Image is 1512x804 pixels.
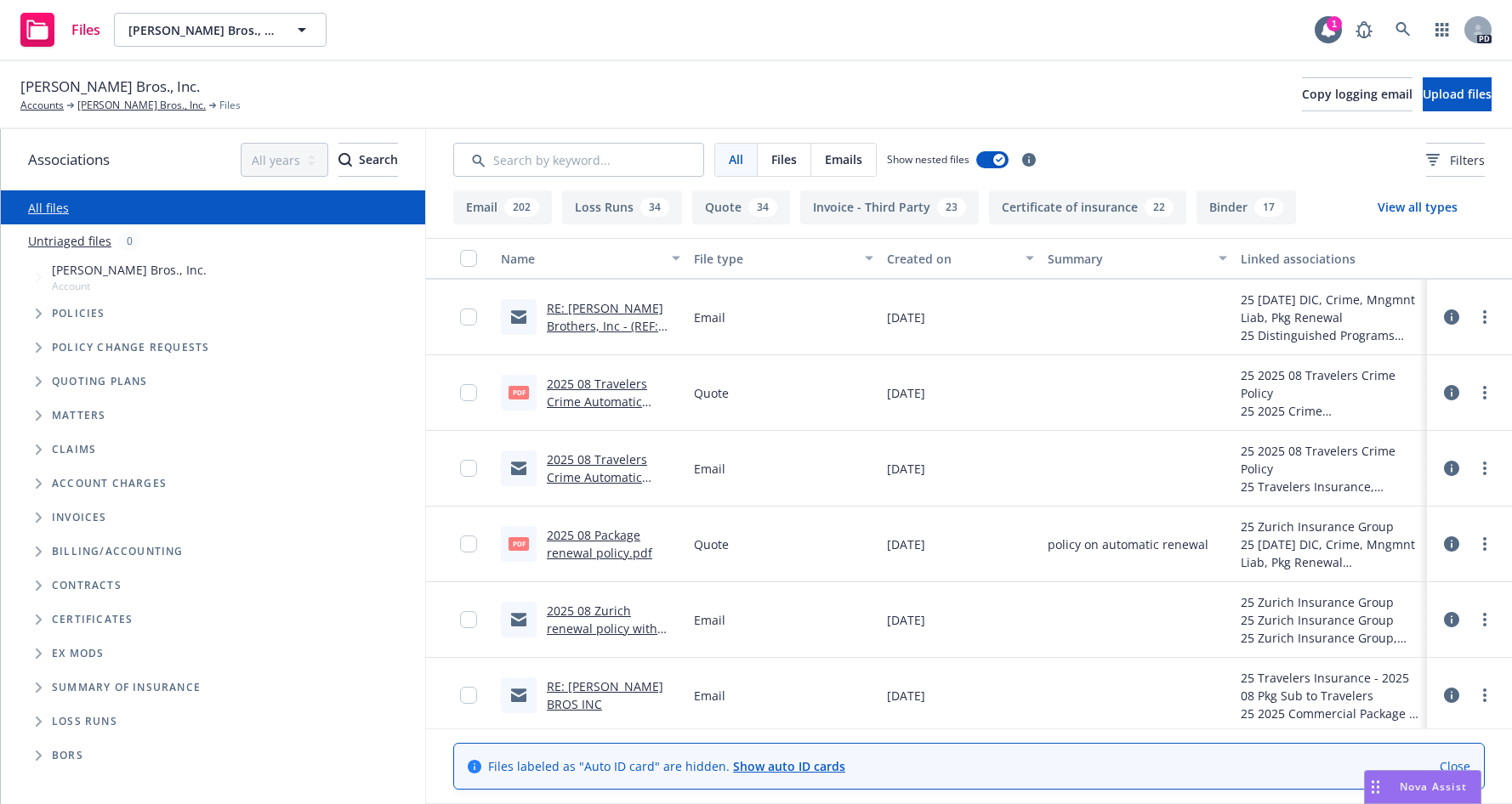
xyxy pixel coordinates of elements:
[733,758,845,774] a: Show auto ID cards
[1241,478,1420,495] div: 25 Travelers Insurance, Travelers Casualty and Surety Company of America - 2025 08 Travelers Crim...
[694,384,729,402] span: Quote
[20,76,200,98] span: [PERSON_NAME] Bros., Inc.
[338,143,398,177] button: SearchSearch
[880,238,1041,279] button: Created on
[460,384,477,401] input: Toggle Row Selected
[460,535,477,552] input: Toggle Row Selected
[547,527,652,561] a: 2025 08 Package renewal policy.pdf
[1241,705,1420,722] div: 25 2025 Commercial Package - [GEOGRAPHIC_DATA] is Automatically renewing this policy
[1423,77,1492,111] button: Upload files
[1426,151,1485,169] span: Filters
[562,190,682,224] button: Loss Runs
[52,682,201,693] span: Summary of insurance
[52,648,104,659] span: Ex Mods
[28,149,110,171] span: Associations
[1350,190,1485,224] button: View all types
[800,190,979,224] button: Invoice - Third Party
[453,143,704,177] input: Search by keyword...
[488,757,845,775] span: Files labeled as "Auto ID card" are hidden.
[887,611,925,629] span: [DATE]
[1440,757,1470,775] a: Close
[1302,86,1413,102] span: Copy logging email
[460,309,477,326] input: Toggle Row Selected
[52,261,207,279] span: [PERSON_NAME] Bros., Inc.
[52,478,167,489] span: Account charges
[547,376,647,427] a: 2025 08 Travelers Crime Automatic renewal.pdf
[547,451,655,503] a: 2025 08 Travelers Crime Automatic renewal email.msg
[20,98,64,113] a: Accounts
[989,190,1186,224] button: Certificate of insurance
[887,535,925,553] span: [DATE]
[694,687,725,705] span: Email
[128,21,276,39] span: [PERSON_NAME] Bros., Inc.
[1241,669,1420,705] div: 25 Travelers Insurance - 2025 08 Pkg Sub to Travelers
[748,198,777,217] div: 34
[1475,458,1495,478] a: more
[694,250,855,268] div: File type
[694,309,725,326] span: Email
[1234,238,1427,279] button: Linked associations
[1475,685,1495,705] a: more
[1475,382,1495,403] a: more
[52,546,184,557] span: Billing/Accounting
[52,750,83,761] span: BORs
[52,614,133,625] span: Certificates
[1145,198,1174,217] div: 22
[1241,250,1420,268] div: Linked associations
[694,611,725,629] span: Email
[1254,198,1283,217] div: 17
[1302,77,1413,111] button: Copy logging email
[1365,771,1386,803] div: Drag to move
[71,23,100,37] span: Files
[114,13,327,47] button: [PERSON_NAME] Bros., Inc.
[338,153,352,167] svg: Search
[1475,534,1495,554] a: more
[1197,190,1296,224] button: Binder
[1347,13,1381,47] a: Report a Bug
[1241,611,1420,629] div: 25 Zurich Insurance Group
[1241,442,1420,478] div: 25 2025 08 Travelers Crime Policy
[1048,535,1208,553] span: policy on automatic renewal
[1327,16,1342,31] div: 1
[1425,13,1459,47] a: Switch app
[494,238,687,279] button: Name
[77,98,206,113] a: [PERSON_NAME] Bros., Inc.
[825,150,862,168] span: Emails
[547,678,663,712] a: RE: [PERSON_NAME] BROS INC
[547,300,663,352] a: RE: [PERSON_NAME] Brothers, Inc - (REF: 000751444) - [DATE]
[52,309,105,319] span: Policies
[547,603,657,654] a: 2025 08 Zurich renewal policy with needed forms.msg
[694,535,729,553] span: Quote
[1475,609,1495,630] a: more
[1,535,425,773] div: Folder Tree Example
[504,198,539,217] div: 202
[52,444,96,455] span: Claims
[509,386,529,399] span: pdf
[887,152,969,167] span: Show nested files
[1386,13,1420,47] a: Search
[1241,629,1420,647] div: 25 Zurich Insurance Group, Zurich American Insurance Company - Zurich Insurance Group
[501,250,662,268] div: Name
[52,279,207,293] span: Account
[1241,291,1420,326] div: 25 [DATE] DIC, Crime, Mngmnt Liab, Pkg Renewal
[1423,86,1492,102] span: Upload files
[52,716,117,727] span: Loss Runs
[28,200,69,216] a: All files
[887,309,925,326] span: [DATE]
[1241,593,1420,611] div: 25 Zurich Insurance Group
[460,611,477,628] input: Toggle Row Selected
[338,144,398,176] div: Search
[509,537,529,550] span: pdf
[460,460,477,477] input: Toggle Row Selected
[1475,307,1495,327] a: more
[219,98,241,113] span: Files
[52,512,107,523] span: Invoices
[640,198,669,217] div: 34
[687,238,880,279] button: File type
[692,190,790,224] button: Quote
[28,232,111,250] a: Untriaged files
[118,231,141,251] div: 0
[1241,535,1420,571] div: 25 [DATE] DIC, Crime, Mngmnt Liab, Pkg Renewal
[771,150,797,168] span: Files
[887,384,925,402] span: [DATE]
